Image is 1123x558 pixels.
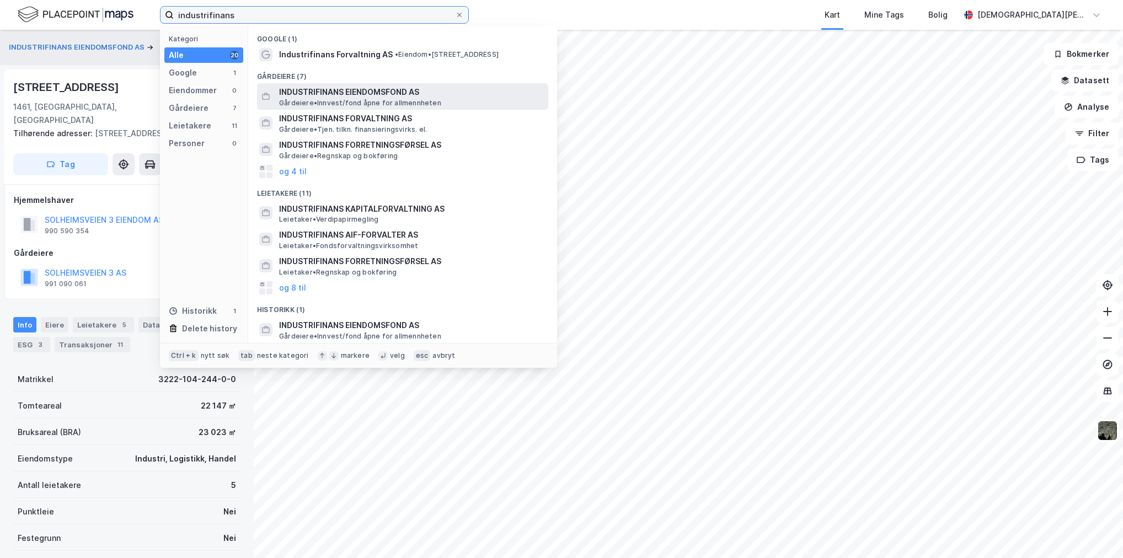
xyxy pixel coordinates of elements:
[18,5,133,24] img: logo.f888ab2527a4732fd821a326f86c7f29.svg
[279,332,441,341] span: Gårdeiere • Innvest/fond åpne for allmennheten
[230,51,239,60] div: 20
[115,339,126,350] div: 11
[18,532,61,545] div: Festegrunn
[199,426,236,439] div: 23 023 ㎡
[18,426,81,439] div: Bruksareal (BRA)
[279,125,427,134] span: Gårdeiere • Tjen. tilkn. finansieringsvirks. el.
[231,479,236,492] div: 5
[390,351,405,360] div: velg
[1066,122,1119,144] button: Filter
[238,350,255,361] div: tab
[13,153,108,175] button: Tag
[169,35,243,43] div: Kategori
[395,50,398,58] span: •
[1051,69,1119,92] button: Datasett
[825,8,840,22] div: Kart
[248,297,557,316] div: Historikk (1)
[1055,96,1119,118] button: Analyse
[45,227,89,235] div: 990 590 354
[18,399,62,412] div: Tomteareal
[341,351,370,360] div: markere
[279,152,398,160] span: Gårdeiere • Regnskap og bokføring
[41,317,68,332] div: Eiere
[230,139,239,148] div: 0
[977,8,1088,22] div: [DEMOGRAPHIC_DATA][PERSON_NAME]
[159,41,192,54] div: Eiendom
[230,121,239,130] div: 11
[279,202,544,216] span: INDUSTRIFINANS KAPITALFORVALTNING AS
[13,337,50,352] div: ESG
[169,49,184,62] div: Alle
[279,48,393,61] span: Industrifinans Forvaltning AS
[928,8,948,22] div: Bolig
[279,85,544,99] span: INDUSTRIFINANS EIENDOMSFOND AS
[13,78,121,96] div: [STREET_ADDRESS]
[223,532,236,545] div: Nei
[248,180,557,200] div: Leietakere (11)
[169,137,205,150] div: Personer
[279,255,544,268] span: INDUSTRIFINANS FORRETNINGSFØRSEL AS
[14,194,240,207] div: Hjemmelshaver
[13,317,36,332] div: Info
[414,350,431,361] div: esc
[169,119,211,132] div: Leietakere
[182,322,237,335] div: Delete history
[18,505,54,518] div: Punktleie
[169,101,208,115] div: Gårdeiere
[230,86,239,95] div: 0
[201,399,236,412] div: 22 147 ㎡
[279,112,544,125] span: INDUSTRIFINANS FORVALTNING AS
[248,63,557,83] div: Gårdeiere (7)
[35,339,46,350] div: 3
[223,505,236,518] div: Nei
[14,246,240,260] div: Gårdeiere
[73,317,134,332] div: Leietakere
[119,319,130,330] div: 5
[1044,43,1119,65] button: Bokmerker
[13,128,95,138] span: Tilhørende adresser:
[395,50,499,59] span: Eiendom • [STREET_ADDRESS]
[257,351,309,360] div: neste kategori
[279,319,544,332] span: INDUSTRIFINANS EIENDOMSFOND AS
[174,7,455,23] input: Søk på adresse, matrikkel, gårdeiere, leietakere eller personer
[1068,505,1123,558] iframe: Chat Widget
[230,104,239,112] div: 7
[279,242,418,250] span: Leietaker • Fondsforvaltningsvirksomhet
[279,99,441,108] span: Gårdeiere • Innvest/fond åpne for allmennheten
[1067,149,1119,171] button: Tags
[158,373,236,386] div: 3222-104-244-0-0
[432,351,455,360] div: avbryt
[230,307,239,315] div: 1
[230,68,239,77] div: 1
[279,215,378,224] span: Leietaker • Verdipapirmegling
[864,8,904,22] div: Mine Tags
[169,84,217,97] div: Eiendommer
[279,268,397,277] span: Leietaker • Regnskap og bokføring
[169,350,199,361] div: Ctrl + k
[279,138,544,152] span: INDUSTRIFINANS FORRETNINGSFØRSEL AS
[18,452,73,465] div: Eiendomstype
[201,351,230,360] div: nytt søk
[9,42,147,53] button: INDUSTRIFINANS EIENDOMSFOND AS
[13,100,173,127] div: 1461, [GEOGRAPHIC_DATA], [GEOGRAPHIC_DATA]
[55,337,130,352] div: Transaksjoner
[18,373,54,386] div: Matrikkel
[169,304,217,318] div: Historikk
[279,228,544,242] span: INDUSTRIFINANS AIF-FORVALTER AS
[13,127,232,140] div: [STREET_ADDRESS]
[1097,420,1118,441] img: 9k=
[248,26,557,46] div: Google (1)
[135,452,236,465] div: Industri, Logistikk, Handel
[45,280,87,288] div: 991 090 061
[18,479,81,492] div: Antall leietakere
[169,66,197,79] div: Google
[279,165,307,178] button: og 4 til
[279,281,306,294] button: og 8 til
[138,317,180,332] div: Datasett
